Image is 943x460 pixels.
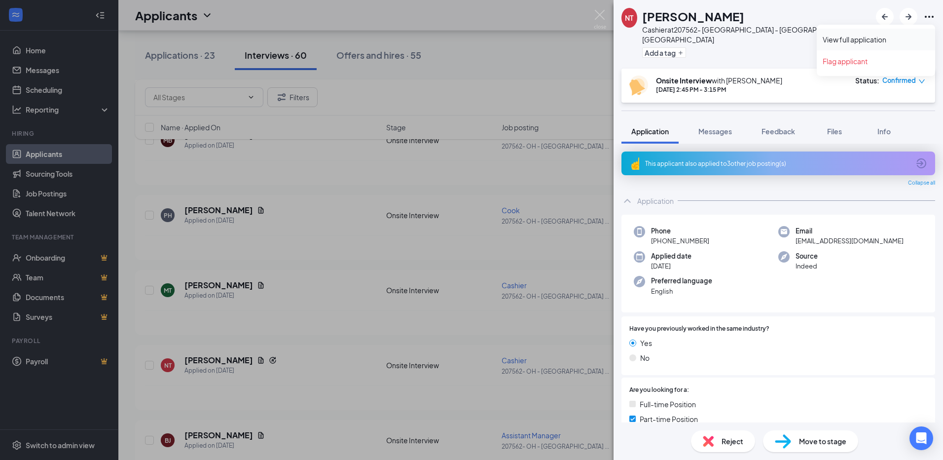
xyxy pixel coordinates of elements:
span: Files [827,127,842,136]
span: Feedback [762,127,795,136]
h1: [PERSON_NAME] [642,8,744,25]
span: Full-time Position [640,399,696,410]
span: Info [877,127,891,136]
div: Status : [855,76,879,85]
span: Phone [651,226,709,236]
svg: ArrowLeftNew [879,11,891,23]
span: Indeed [796,261,818,271]
svg: ArrowRight [903,11,914,23]
span: Email [796,226,904,236]
span: down [918,78,925,85]
span: No [640,352,650,363]
span: Confirmed [882,76,916,85]
svg: ChevronUp [621,195,633,207]
div: with [PERSON_NAME] [656,76,782,85]
span: Collapse all [908,179,935,187]
div: Application [637,196,674,206]
span: Applied date [651,251,691,261]
span: Reject [722,436,743,447]
a: View full application [823,35,929,44]
span: Yes [640,338,652,348]
span: Source [796,251,818,261]
div: [DATE] 2:45 PM - 3:15 PM [656,85,782,94]
svg: Ellipses [923,11,935,23]
div: NT [625,13,633,23]
div: This applicant also applied to 3 other job posting(s) [645,159,909,168]
div: Open Intercom Messenger [909,426,933,450]
svg: Plus [678,50,684,56]
span: Messages [698,127,732,136]
span: English [651,286,712,296]
span: [EMAIL_ADDRESS][DOMAIN_NAME] [796,236,904,246]
span: Move to stage [799,436,846,447]
span: Are you looking for a: [629,385,689,395]
div: Cashier at 207562- [GEOGRAPHIC_DATA] - [GEOGRAPHIC_DATA] - [GEOGRAPHIC_DATA] [642,25,871,44]
span: Part-time Position [640,414,698,424]
b: Onsite Interview [656,76,712,85]
svg: ArrowCircle [915,157,927,169]
span: [PHONE_NUMBER] [651,236,709,246]
span: [DATE] [651,261,691,271]
button: PlusAdd a tag [642,47,686,58]
button: ArrowRight [900,8,917,26]
span: Have you previously worked in the same industry? [629,324,769,334]
span: Preferred language [651,276,712,286]
button: ArrowLeftNew [876,8,894,26]
span: Application [631,127,669,136]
